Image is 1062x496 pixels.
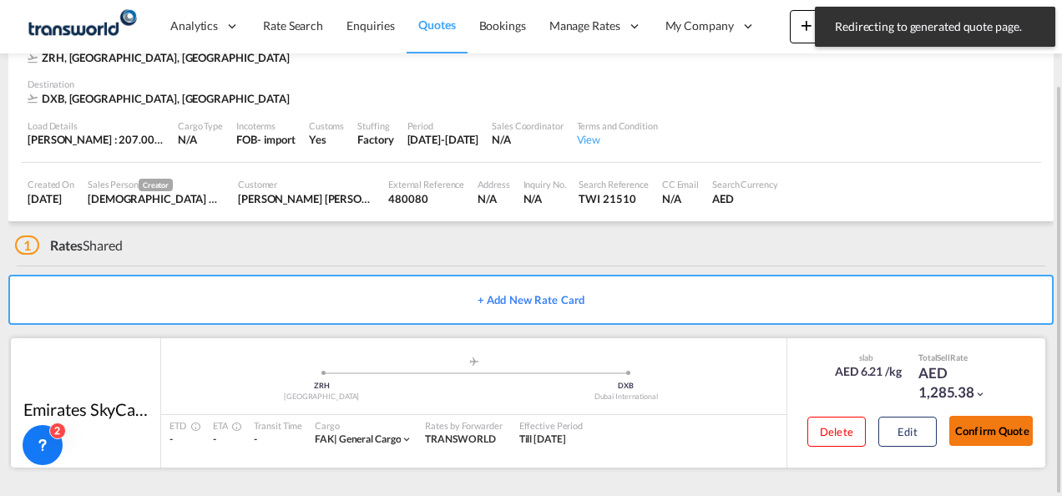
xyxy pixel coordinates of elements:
[878,417,937,447] button: Edit
[831,352,902,363] div: slab
[28,119,164,132] div: Load Details
[519,419,583,432] div: Effective Period
[949,416,1033,446] button: Confirm Quote
[478,178,509,190] div: Address
[807,417,866,447] button: Delete
[213,433,216,445] span: -
[918,363,1002,403] div: AED 1,285.38
[401,433,412,445] md-icon: icon-chevron-down
[23,397,149,421] div: Emirates SkyCargo
[334,433,337,445] span: |
[42,51,290,64] span: ZRH, [GEOGRAPHIC_DATA], [GEOGRAPHIC_DATA]
[830,18,1040,35] span: Redirecting to generated quote page.
[577,132,658,147] div: View
[407,119,479,132] div: Period
[28,178,74,190] div: Created On
[474,381,779,392] div: DXB
[169,381,474,392] div: ZRH
[523,178,566,190] div: Inquiry No.
[238,191,375,206] div: Lou Anne
[263,18,323,33] span: Rate Search
[169,433,173,445] span: -
[315,419,412,432] div: Cargo
[169,419,196,432] div: ETD
[492,132,563,147] div: N/A
[15,235,39,255] span: 1
[712,191,778,206] div: AED
[28,50,294,65] div: ZRH, Zürich, Europe
[236,119,296,132] div: Incoterms
[227,422,237,432] md-icon: Estimated Time Of Arrival
[425,433,495,445] span: TRANSWORLD
[519,433,566,445] span: Till [DATE]
[974,388,986,400] md-icon: icon-chevron-down
[523,191,566,206] div: N/A
[388,178,464,190] div: External Reference
[309,119,344,132] div: Customs
[407,132,479,147] div: 30 Aug 2025
[388,191,464,206] div: 480080
[425,419,502,432] div: Rates by Forwarder
[25,8,138,45] img: f753ae806dec11f0841701cdfdf085c0.png
[186,422,196,432] md-icon: Estimated Time Of Departure
[796,15,817,35] md-icon: icon-plus 400-fg
[139,179,173,191] span: Creator
[549,18,620,34] span: Manage Rates
[796,18,859,32] span: New
[88,178,225,191] div: Sales Person
[577,119,658,132] div: Terms and Condition
[478,191,509,206] div: N/A
[519,433,566,447] div: Till 31 Aug 2025
[8,275,1054,325] button: + Add New Rate Card
[28,78,1034,90] div: Destination
[50,237,83,253] span: Rates
[254,433,302,447] div: -
[937,352,950,362] span: Sell
[309,132,344,147] div: Yes
[665,18,734,34] span: My Company
[254,419,302,432] div: Transit Time
[88,191,225,206] div: Irishi Kiran
[712,178,778,190] div: Search Currency
[28,91,294,106] div: DXB, Dubai International, Middle East
[357,132,393,147] div: Factory Stuffing
[28,132,164,147] div: [PERSON_NAME] : 207.00 KG | Volumetric Wt : 207.00 KG
[315,433,339,445] span: FAK
[315,433,401,447] div: general cargo
[169,392,474,402] div: [GEOGRAPHIC_DATA]
[418,18,455,32] span: Quotes
[662,191,699,206] div: N/A
[236,132,257,147] div: FOB
[425,433,502,447] div: TRANSWORLD
[579,178,648,190] div: Search Reference
[257,132,296,147] div: - import
[178,132,223,147] div: N/A
[474,392,779,402] div: Dubai International
[170,18,218,34] span: Analytics
[213,419,238,432] div: ETA
[28,191,74,206] div: 15 Aug 2025
[464,357,484,366] md-icon: assets/icons/custom/roll-o-plane.svg
[15,236,123,255] div: Shared
[790,10,866,43] button: icon-plus 400-fgNewicon-chevron-down
[479,18,526,33] span: Bookings
[178,119,223,132] div: Cargo Type
[835,363,902,380] div: AED 6.21 /kg
[357,119,393,132] div: Stuffing
[492,119,563,132] div: Sales Coordinator
[579,191,648,206] div: TWI 21510
[918,352,1002,363] div: Total Rate
[346,18,395,33] span: Enquiries
[662,178,699,190] div: CC Email
[238,178,375,190] div: Customer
